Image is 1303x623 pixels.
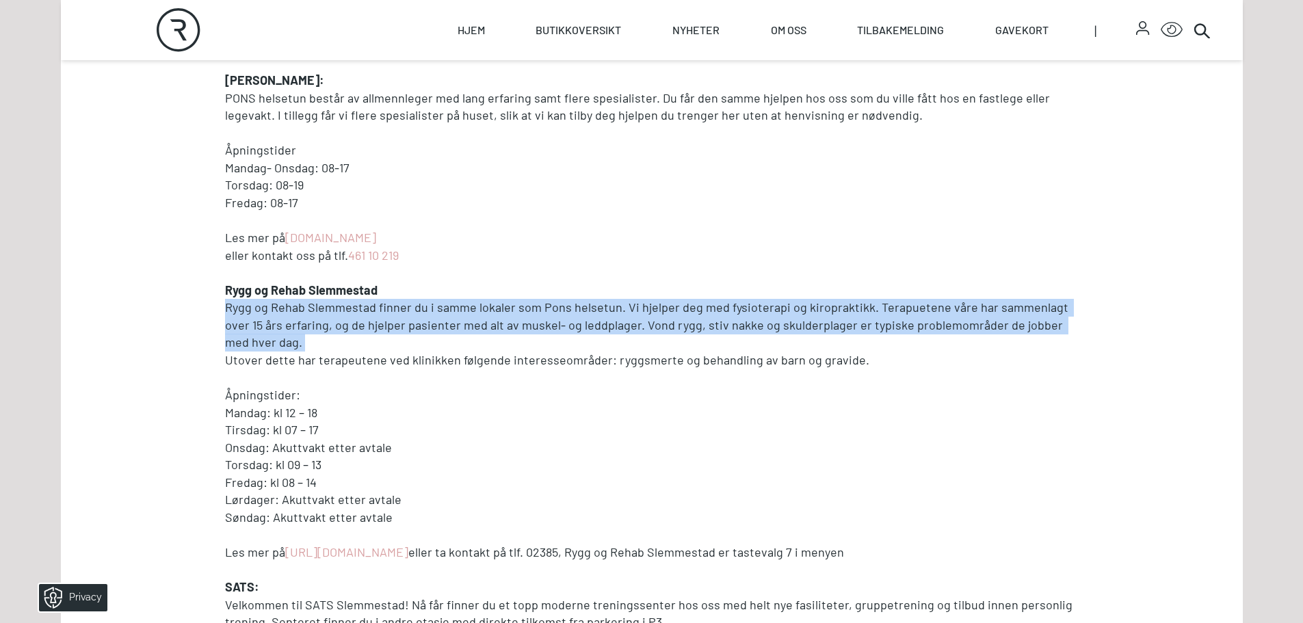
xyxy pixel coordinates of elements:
p: Onsdag: Akuttvakt etter avtale [225,439,1079,457]
a: [URL][DOMAIN_NAME] [285,544,408,559]
p: Søndag: Akuttvakt etter avtale [225,509,1079,527]
p: Fredag: kl 08 – 14 [225,474,1079,492]
p: PONS helsetun består av allmennleger med lang erfaring samt flere spesialister. Du får den samme ... [225,90,1079,124]
p: Les mer på [225,229,1079,247]
p: Åpningstider [225,142,1079,159]
strong: Rygg og Rehab Slemmestad [225,282,378,297]
strong: SATS: [225,579,259,594]
a: 461 10 219 [348,248,399,263]
p: Lørdager: Akuttvakt etter avtale [225,491,1079,509]
iframe: Manage Preferences [14,579,125,616]
p: Åpningstider: [225,386,1079,404]
p: Mandag- Onsdag: 08-17 [225,159,1079,177]
button: Open Accessibility Menu [1161,19,1183,41]
p: Rygg og Rehab Slemmestad finner du i samme lokaler som Pons helsetun. Vi hjelper deg med fysioter... [225,299,1079,352]
p: Utover dette har terapeutene ved klinikken følgende interesseområder: ryggsmerte og behandling av... [225,352,1079,369]
a: [DOMAIN_NAME] [285,230,376,245]
p: Torsdag: kl 09 – 13 [225,456,1079,474]
p: eller kontakt oss på tlf. [225,247,1079,265]
p: Fredag: 08-17 [225,194,1079,212]
strong: [PERSON_NAME]: [225,72,324,88]
p: Torsdag: 08-19 [225,176,1079,194]
p: Mandag: kl 12 – 18 [225,404,1079,422]
p: Les mer på eller ta kontakt på tlf. 02385, Rygg og Rehab Slemmestad er tastevalg 7 i menyen [225,544,1079,561]
p: Tirsdag: kl 07 – 17 [225,421,1079,439]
